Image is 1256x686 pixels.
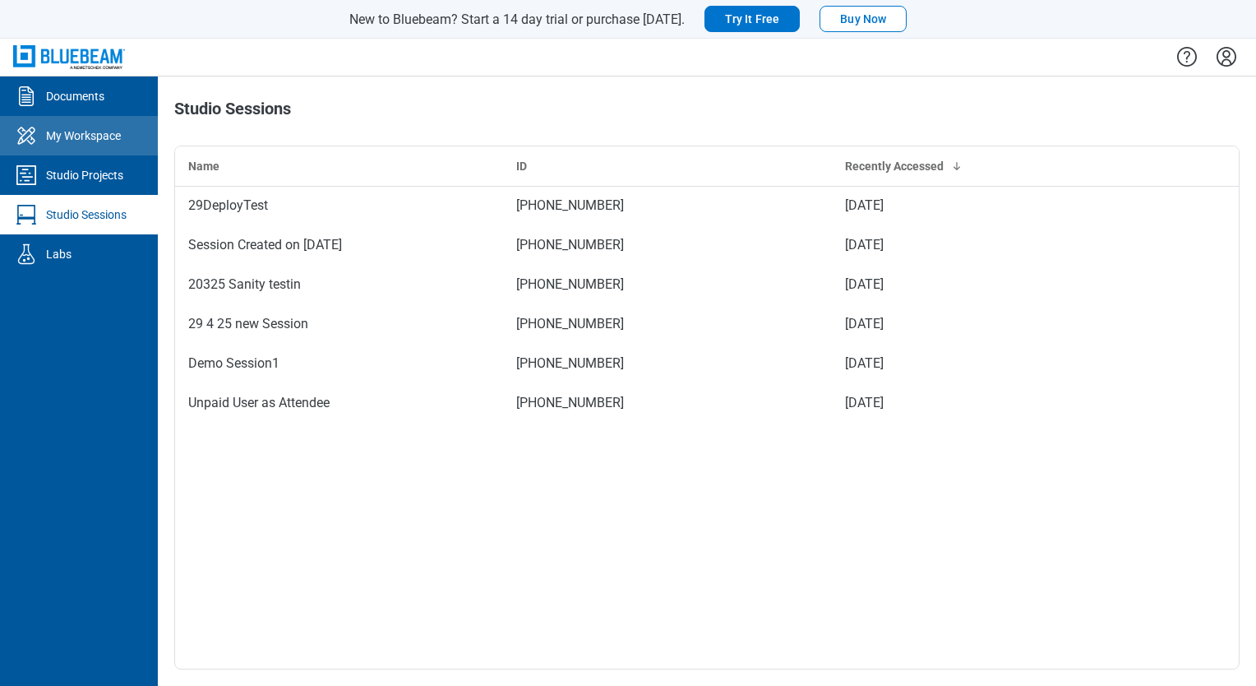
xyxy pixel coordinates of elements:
[503,225,831,265] td: [PHONE_NUMBER]
[503,265,831,304] td: [PHONE_NUMBER]
[13,83,39,109] svg: Documents
[13,162,39,188] svg: Studio Projects
[832,265,1160,304] td: [DATE]
[188,393,490,413] div: Unpaid User as Attendee
[503,186,831,225] td: [PHONE_NUMBER]
[188,196,490,216] div: 29DeployTest
[832,304,1160,344] td: [DATE]
[349,12,685,27] span: New to Bluebeam? Start a 14 day trial or purchase [DATE].
[845,158,1147,174] div: Recently Accessed
[832,186,1160,225] td: [DATE]
[188,314,490,334] div: 29 4 25 new Session
[832,225,1160,265] td: [DATE]
[174,100,291,126] h1: Studio Sessions
[13,45,125,69] img: Bluebeam, Inc.
[46,167,123,183] div: Studio Projects
[1213,43,1240,71] button: Settings
[13,202,39,228] svg: Studio Sessions
[46,88,104,104] div: Documents
[503,383,831,423] td: [PHONE_NUMBER]
[46,127,121,144] div: My Workspace
[188,235,490,255] div: Session Created on [DATE]
[188,354,490,373] div: Demo Session1
[516,158,818,174] div: ID
[46,246,72,262] div: Labs
[820,6,907,32] button: Buy Now
[46,206,127,223] div: Studio Sessions
[832,383,1160,423] td: [DATE]
[13,123,39,149] svg: My Workspace
[188,275,490,294] div: 20325 Sanity testin
[188,158,490,174] div: Name
[503,344,831,383] td: [PHONE_NUMBER]
[13,241,39,267] svg: Labs
[832,344,1160,383] td: [DATE]
[503,304,831,344] td: [PHONE_NUMBER]
[175,146,1239,423] table: bb-data-table
[704,6,801,32] button: Try It Free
